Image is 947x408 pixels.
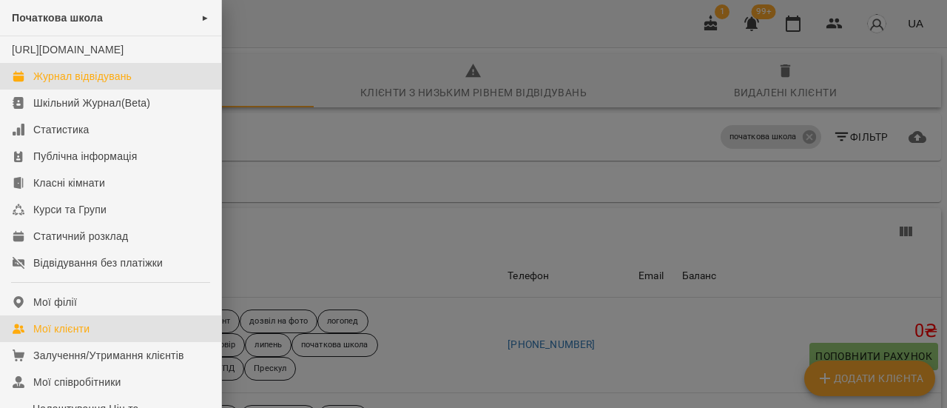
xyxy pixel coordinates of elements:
[201,12,209,24] span: ►
[33,229,128,244] div: Статичний розклад
[12,44,124,56] a: [URL][DOMAIN_NAME]
[33,348,184,363] div: Залучення/Утримання клієнтів
[33,69,132,84] div: Журнал відвідувань
[33,175,105,190] div: Класні кімнати
[33,149,137,164] div: Публічна інформація
[33,295,77,310] div: Мої філії
[33,122,90,137] div: Статистика
[12,12,103,24] span: Початкова школа
[33,375,121,389] div: Мої співробітники
[33,202,107,217] div: Курси та Групи
[33,321,90,336] div: Мої клієнти
[33,255,163,270] div: Відвідування без платіжки
[33,96,150,110] div: Шкільний Журнал(Beta)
